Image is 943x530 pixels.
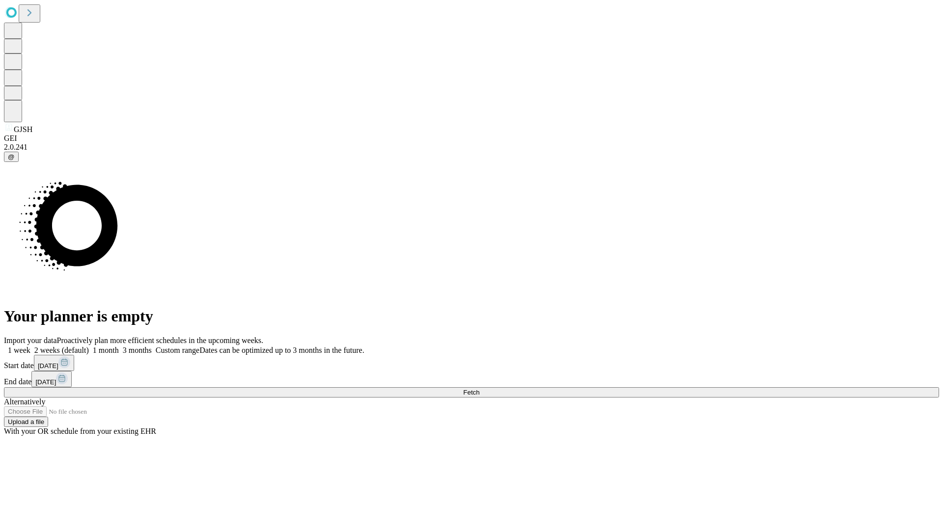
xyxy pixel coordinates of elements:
span: 1 month [93,346,119,354]
span: Custom range [156,346,199,354]
span: Alternatively [4,397,45,406]
button: [DATE] [34,355,74,371]
span: Proactively plan more efficient schedules in the upcoming weeks. [57,336,263,344]
div: End date [4,371,939,387]
button: Upload a file [4,417,48,427]
span: 3 months [123,346,152,354]
span: Fetch [463,389,479,396]
span: @ [8,153,15,160]
h1: Your planner is empty [4,307,939,325]
div: GEI [4,134,939,143]
button: [DATE] [31,371,72,387]
span: Import your data [4,336,57,344]
span: [DATE] [38,362,58,370]
span: With your OR schedule from your existing EHR [4,427,156,435]
button: @ [4,152,19,162]
span: [DATE] [35,378,56,386]
div: Start date [4,355,939,371]
div: 2.0.241 [4,143,939,152]
span: GJSH [14,125,32,133]
span: 1 week [8,346,30,354]
button: Fetch [4,387,939,397]
span: Dates can be optimized up to 3 months in the future. [199,346,364,354]
span: 2 weeks (default) [34,346,89,354]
